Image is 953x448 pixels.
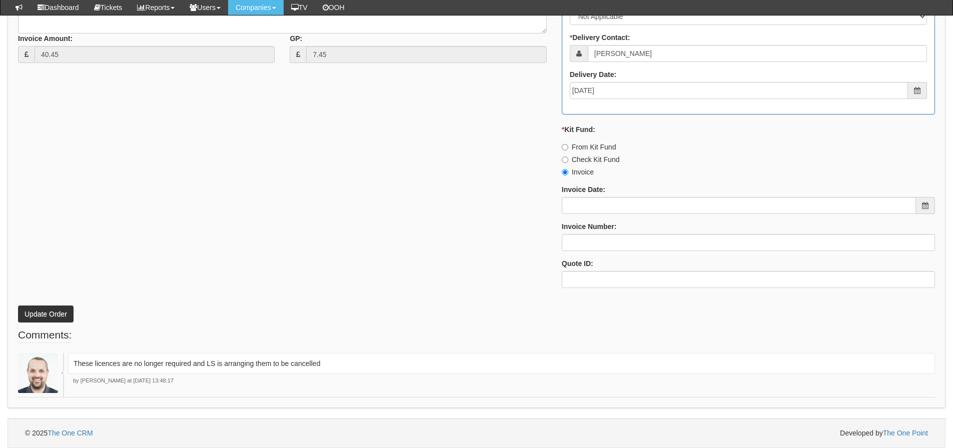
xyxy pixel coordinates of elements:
label: Invoice Number: [562,221,617,231]
label: Kit Fund: [562,124,595,134]
label: Invoice [562,167,594,177]
label: Invoice Amount: [18,33,73,43]
label: Check Kit Fund [562,154,620,164]
label: Invoice Date: [562,184,605,194]
a: The One Point [883,429,928,437]
label: Quote ID: [562,258,593,268]
span: © 2025 [25,429,93,437]
label: Delivery Contact: [570,32,630,42]
p: These licences are no longer required and LS is arranging them to be cancelled [74,358,929,368]
label: Delivery Date: [570,69,616,79]
input: From Kit Fund [562,144,568,150]
a: The One CRM [48,429,93,437]
input: Check Kit Fund [562,156,568,163]
button: Update Order [18,305,74,322]
input: Invoice [562,169,568,175]
img: James Kaye [18,353,58,393]
legend: Comments: [18,327,72,343]
p: by [PERSON_NAME] at [DATE] 13:48:17 [68,377,935,385]
span: Developed by [840,428,928,438]
label: From Kit Fund [562,142,616,152]
label: GP: [290,33,302,43]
